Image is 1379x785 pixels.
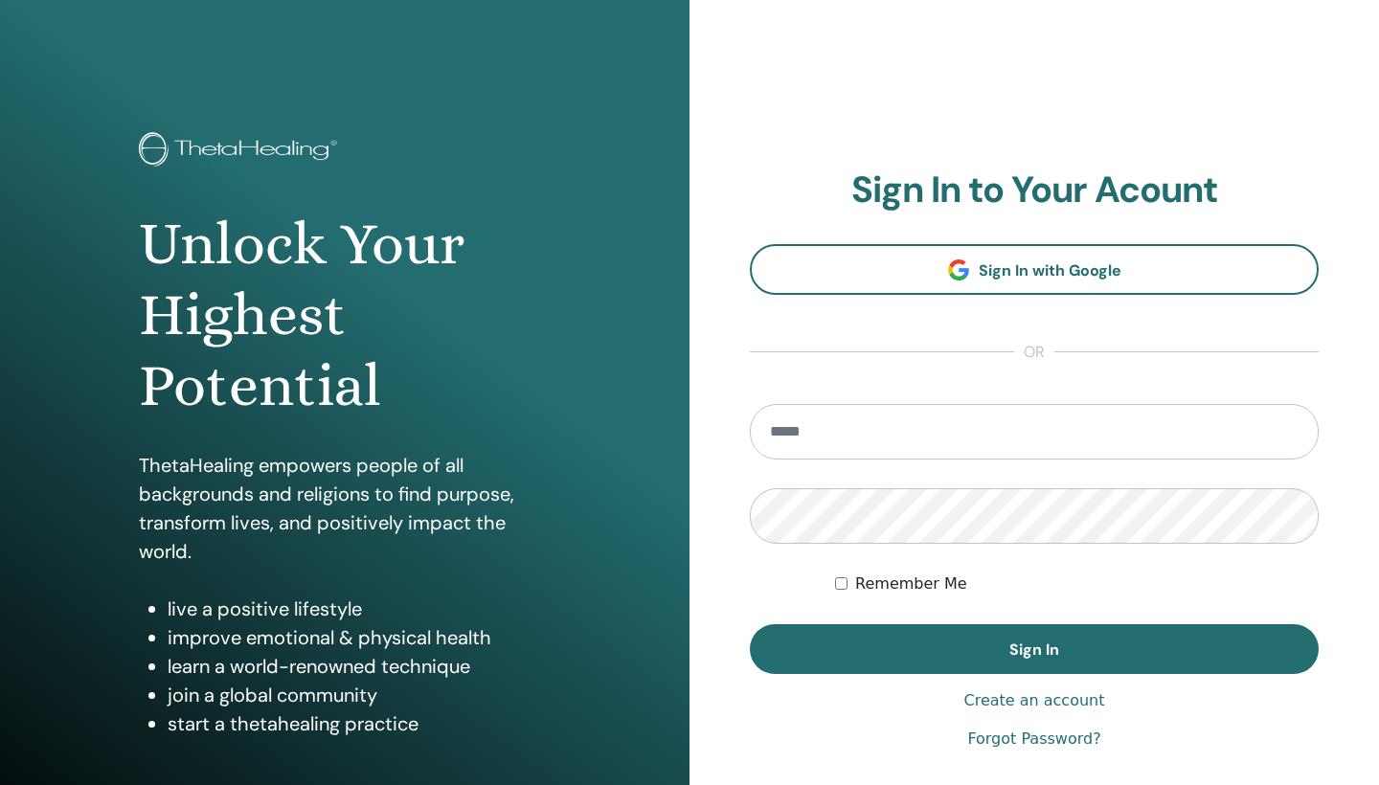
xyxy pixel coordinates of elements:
p: ThetaHealing empowers people of all backgrounds and religions to find purpose, transform lives, a... [139,451,551,566]
button: Sign In [750,624,1319,674]
a: Forgot Password? [967,728,1100,751]
span: or [1014,341,1054,364]
span: Sign In [1009,639,1059,660]
li: improve emotional & physical health [168,623,551,652]
li: start a thetahealing practice [168,709,551,738]
li: learn a world-renowned technique [168,652,551,681]
div: Keep me authenticated indefinitely or until I manually logout [835,572,1319,595]
a: Create an account [963,689,1104,712]
span: Sign In with Google [979,260,1121,280]
li: live a positive lifestyle [168,594,551,623]
label: Remember Me [855,572,967,595]
h1: Unlock Your Highest Potential [139,209,551,422]
a: Sign In with Google [750,244,1319,295]
h2: Sign In to Your Acount [750,168,1319,213]
li: join a global community [168,681,551,709]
